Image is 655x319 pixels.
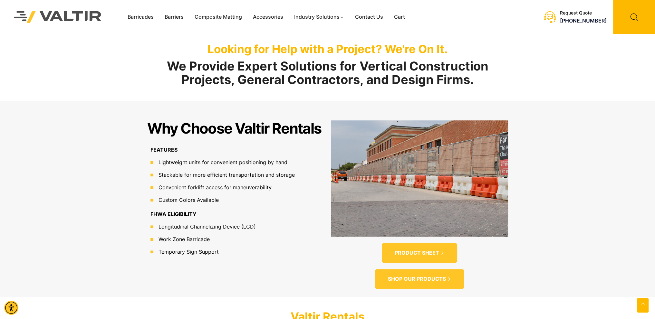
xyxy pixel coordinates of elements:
[147,120,322,136] h2: Why Choose Valtir Rentals
[157,235,210,243] span: Work Zone Barricade
[350,12,389,22] a: Contact Us
[4,301,18,315] div: Accessibility Menu
[144,60,511,87] h2: We Provide Expert Solutions for Vertical Construction Projects, General Contractors, and Design F...
[560,10,607,16] div: Request Quote
[389,12,410,22] a: Cart
[5,2,111,32] img: Valtir Rentals
[157,196,219,204] span: Custom Colors Available
[150,211,197,217] b: FHWA ELIGIBILITY
[189,12,247,22] a: Composite Matting
[150,146,178,153] b: FEATURES
[331,120,508,237] img: PRODUCT SHEET
[289,12,350,22] a: Industry Solutions
[382,243,457,263] a: PRODUCT SHEET
[157,223,256,230] span: Longitudinal Channelizing Device (LCD)
[157,248,219,256] span: Temporary Sign Support
[144,42,511,56] p: Looking for Help with a Project? We're On It.
[157,183,272,191] span: Convenient forklift access for maneuverability
[560,17,607,24] a: call (888) 496-3625
[395,249,439,256] span: PRODUCT SHEET
[637,298,649,313] a: Open this option
[388,276,446,282] span: SHOP OUR PRODUCTS
[159,12,189,22] a: Barriers
[157,171,295,179] span: Stackable for more efficient transportation and storage
[122,12,159,22] a: Barricades
[247,12,289,22] a: Accessories
[157,158,287,166] span: Lightweight units for convenient positioning by hand
[375,269,464,289] a: SHOP OUR PRODUCTS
